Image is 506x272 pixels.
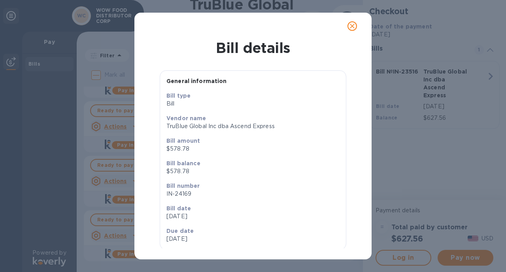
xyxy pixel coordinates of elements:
b: Bill amount [166,138,200,144]
b: Bill type [166,93,191,99]
b: General information [166,78,227,84]
b: Bill number [166,183,200,189]
p: $578.78 [166,167,340,176]
b: Vendor name [166,115,206,121]
p: $578.78 [166,145,340,153]
p: [DATE] [166,212,340,221]
b: Bill date [166,205,191,212]
h1: Bill details [141,40,365,56]
p: [DATE] [166,235,250,243]
p: TruBlue Global Inc dba Ascend Express [166,122,340,130]
b: Due date [166,228,194,234]
b: Bill balance [166,160,200,166]
button: close [343,17,362,36]
p: Bill [166,100,340,108]
p: IN-24169 [166,190,340,198]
